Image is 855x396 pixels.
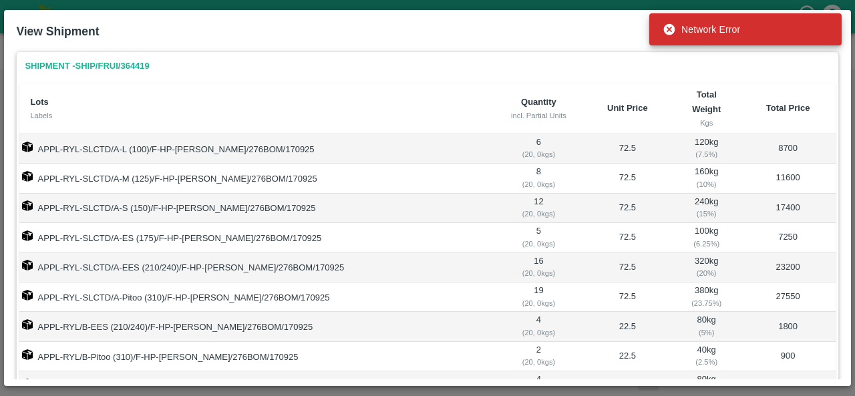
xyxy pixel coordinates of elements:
img: box [22,200,33,211]
div: ( 20, 0 kgs) [497,267,580,279]
img: box [22,349,33,360]
td: 72.5 [582,164,673,193]
div: ( 5 %) [675,327,738,339]
td: 240 kg [673,194,741,223]
td: 23200 [741,252,836,282]
td: APPL-RYL-SLCTD/A-ES (175)/F-HP-[PERSON_NAME]/276BOM/170925 [19,223,495,252]
td: 100 kg [673,223,741,252]
div: ( 23.75 %) [675,297,738,309]
td: APPL-RYL/B-Pitoo (310)/F-HP-[PERSON_NAME]/276BOM/170925 [19,342,495,371]
img: box [22,142,33,152]
td: 11600 [741,164,836,193]
td: APPL-RYL-SLCTD/A-EES (210/240)/F-HP-[PERSON_NAME]/276BOM/170925 [19,252,495,282]
b: Total Weight [692,89,721,114]
td: 72.5 [582,282,673,312]
img: box [22,290,33,301]
td: 380 kg [673,282,741,312]
td: 8700 [741,134,836,164]
td: 17400 [741,194,836,223]
td: 80 kg [673,312,741,341]
div: Labels [30,110,484,122]
div: incl. Partial Units [506,110,572,122]
td: APPL-RYL-SLCTD/A-L (100)/F-HP-[PERSON_NAME]/276BOM/170925 [19,134,495,164]
td: 900 [741,342,836,371]
td: 19 [495,282,582,312]
div: ( 20, 0 kgs) [497,297,580,309]
td: 22.5 [582,342,673,371]
div: ( 20, 0 kgs) [497,327,580,339]
td: 72.5 [582,252,673,282]
div: ( 20, 0 kgs) [497,178,580,190]
div: ( 20 %) [675,267,738,279]
div: ( 7.5 %) [675,148,738,160]
b: Total Price [766,103,810,113]
img: box [22,230,33,241]
img: box [22,319,33,330]
td: 72.5 [582,223,673,252]
td: APPL-RYL-SLCTD/A-M (125)/F-HP-[PERSON_NAME]/276BOM/170925 [19,164,495,193]
td: 120 kg [673,134,741,164]
div: ( 20, 0 kgs) [497,148,580,160]
div: Network Error [663,17,740,41]
td: 2 [495,342,582,371]
td: 8 [495,164,582,193]
img: box [22,171,33,182]
td: 5 [495,223,582,252]
td: 6 [495,134,582,164]
div: ( 20, 0 kgs) [497,356,580,368]
img: box [22,379,33,389]
td: 27550 [741,282,836,312]
div: ( 20, 0 kgs) [497,208,580,220]
b: Lots [30,97,48,107]
td: 320 kg [673,252,741,282]
b: View Shipment [16,25,99,38]
td: 72.5 [582,134,673,164]
td: APPL-RYL-SLCTD/A-Pitoo (310)/F-HP-[PERSON_NAME]/276BOM/170925 [19,282,495,312]
td: APPL-RYL/B-EES (210/240)/F-HP-[PERSON_NAME]/276BOM/170925 [19,312,495,341]
td: 40 kg [673,342,741,371]
td: 72.5 [582,194,673,223]
div: ( 20, 0 kgs) [497,238,580,250]
div: ( 10 %) [675,178,738,190]
td: 22.5 [582,312,673,341]
div: ( 15 %) [675,208,738,220]
td: 16 [495,252,582,282]
a: Shipment -SHIP/FRUI/364419 [19,55,154,78]
td: APPL-RYL-SLCTD/A-S (150)/F-HP-[PERSON_NAME]/276BOM/170925 [19,194,495,223]
td: 12 [495,194,582,223]
td: 1800 [741,312,836,341]
b: Quantity [521,97,556,107]
div: ( 2.5 %) [675,356,738,368]
div: ( 6.25 %) [675,238,738,250]
b: Unit Price [607,103,648,113]
td: 160 kg [673,164,741,193]
td: 7250 [741,223,836,252]
div: Kgs [683,117,730,129]
td: 4 [495,312,582,341]
img: box [22,260,33,270]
